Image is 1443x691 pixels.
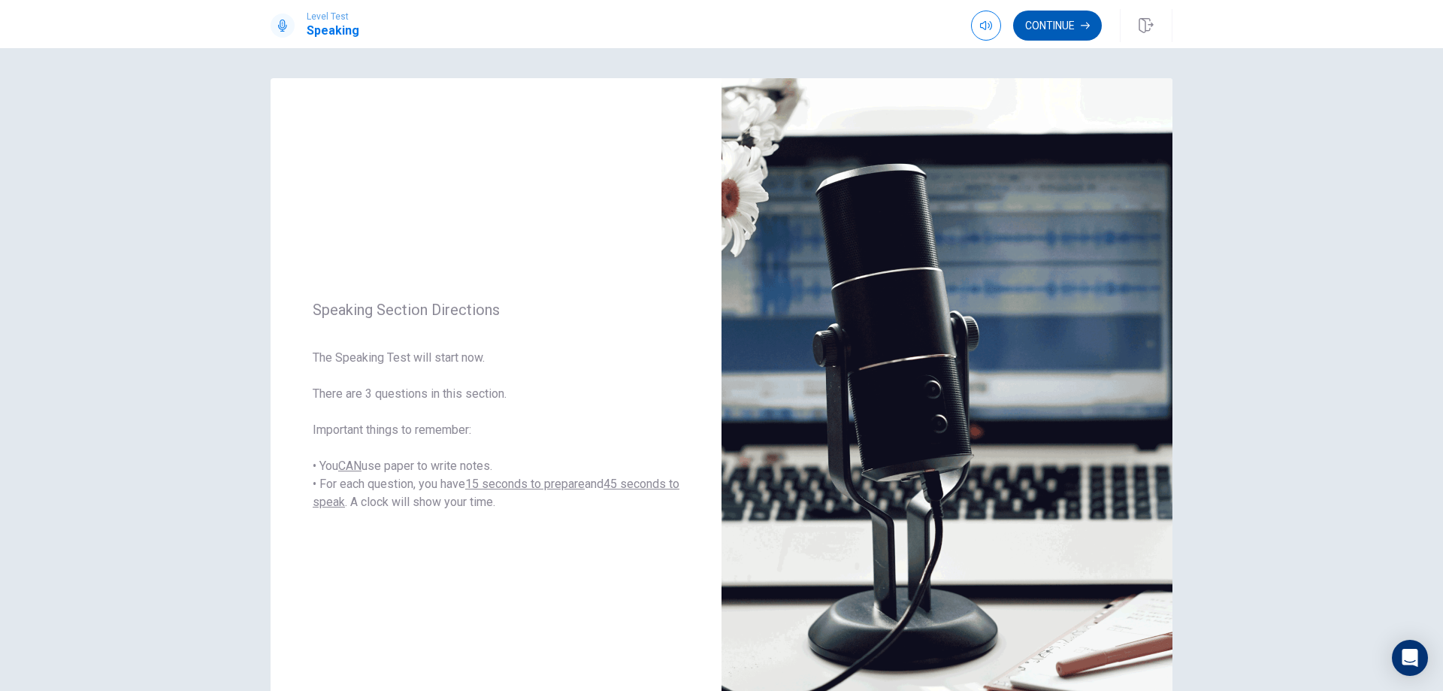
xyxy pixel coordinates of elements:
[307,22,359,40] h1: Speaking
[338,459,362,473] u: CAN
[1013,11,1102,41] button: Continue
[313,301,679,319] span: Speaking Section Directions
[465,477,585,491] u: 15 seconds to prepare
[1392,640,1428,676] div: Open Intercom Messenger
[313,349,679,511] span: The Speaking Test will start now. There are 3 questions in this section. Important things to reme...
[307,11,359,22] span: Level Test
